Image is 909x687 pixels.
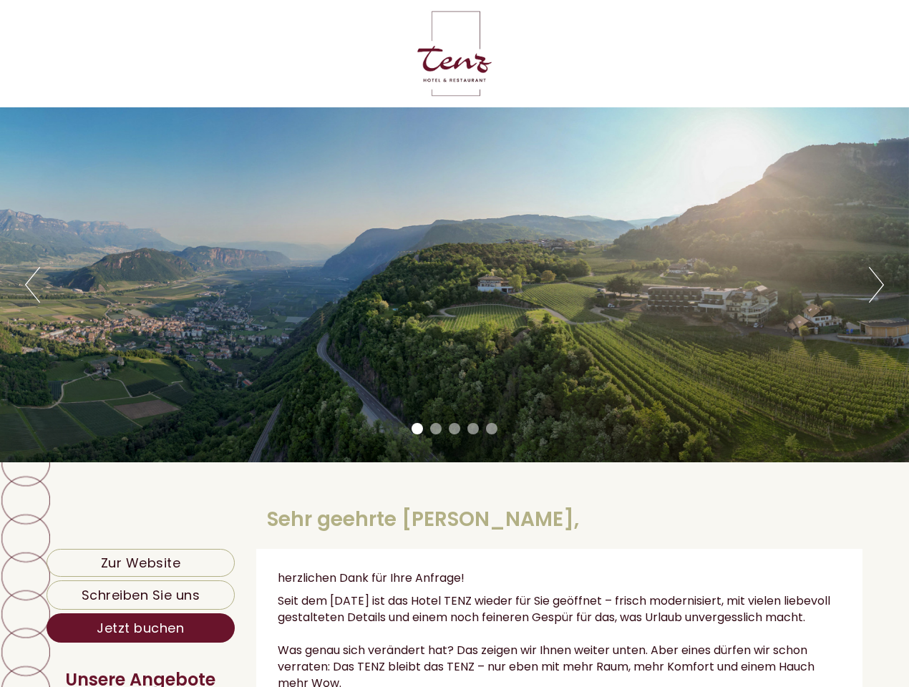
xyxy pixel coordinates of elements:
[470,373,564,402] button: Senden
[869,267,884,303] button: Next
[25,267,40,303] button: Previous
[47,613,235,643] a: Jetzt buchen
[21,72,248,82] small: 00:01
[47,549,235,578] a: Zur Website
[254,11,311,34] div: [DATE]
[21,44,248,56] div: Hotel Tenz
[267,509,579,531] h1: Sehr geehrte [PERSON_NAME],
[47,580,235,610] a: Schreiben Sie uns
[11,42,256,85] div: Guten Tag, wie können wir Ihnen helfen?
[278,570,842,587] p: herzlichen Dank für Ihre Anfrage!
